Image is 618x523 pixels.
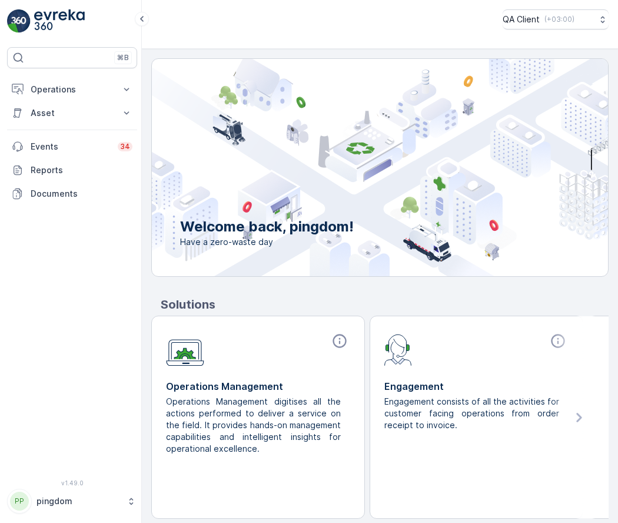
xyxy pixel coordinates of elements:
a: Documents [7,182,137,206]
a: Events34 [7,135,137,158]
p: pingdom [36,495,121,507]
button: Operations [7,78,137,101]
div: PP [10,492,29,511]
p: Solutions [161,296,609,313]
p: ( +03:00 ) [544,15,574,24]
img: module-icon [166,333,204,366]
button: Asset [7,101,137,125]
p: Engagement [384,379,569,393]
p: Operations Management digitises all the actions performed to deliver a service on the field. It p... [166,396,341,455]
button: PPpingdom [7,489,137,514]
img: module-icon [384,333,412,366]
p: Welcome back, pingdom! [180,217,354,236]
p: ⌘B [117,53,129,62]
img: logo_light-DOdMpM7g.png [34,9,85,33]
img: city illustration [99,59,608,276]
p: Documents [31,188,132,200]
p: QA Client [503,14,540,25]
p: Events [31,141,111,153]
p: Operations Management [166,379,350,393]
p: Asset [31,107,114,119]
span: v 1.49.0 [7,479,137,486]
a: Reports [7,158,137,182]
p: Reports [31,164,132,176]
button: QA Client(+03:00) [503,9,609,29]
p: Operations [31,84,114,95]
img: logo [7,9,31,33]
p: 34 [120,142,130,151]
p: Engagement consists of all the activities for customer facing operations from order receipt to in... [384,396,559,431]
span: Have a zero-waste day [180,236,354,248]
